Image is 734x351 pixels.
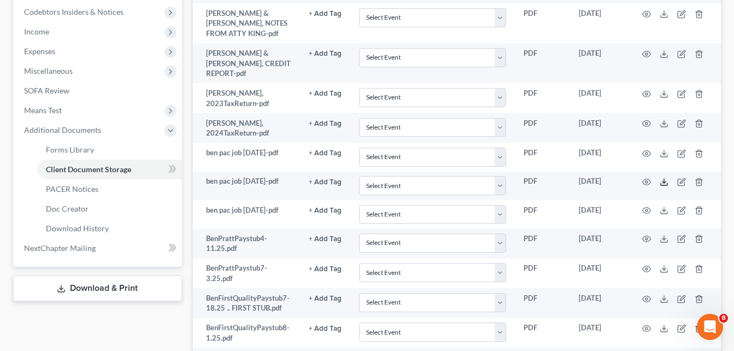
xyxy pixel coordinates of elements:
span: NextChapter Mailing [24,243,96,253]
button: + Add Tag [309,90,342,97]
td: PDF [515,113,570,143]
span: Download History [46,224,109,233]
td: PDF [515,43,570,83]
a: + Add Tag [309,176,342,186]
td: [PERSON_NAME], 2024TaxReturn-pdf [193,113,301,143]
td: PDF [515,318,570,348]
td: BenPrattPaystub4-11.25.pdf [193,229,301,259]
td: PDF [515,229,570,259]
td: [DATE] [570,229,629,259]
span: 8 [719,314,728,323]
a: + Add Tag [309,48,342,58]
td: ben pac job [DATE]-pdf [193,143,301,171]
a: Doc Creator [37,199,182,219]
a: Download & Print [13,276,182,301]
a: + Add Tag [309,148,342,158]
td: PDF [515,172,570,200]
td: PDF [515,83,570,113]
td: [DATE] [570,83,629,113]
iframe: Intercom live chat [697,314,723,340]
a: + Add Tag [309,88,342,98]
a: SOFA Review [15,81,182,101]
button: + Add Tag [309,266,342,273]
span: Codebtors Insiders & Notices [24,7,124,16]
span: Miscellaneous [24,66,73,75]
button: + Add Tag [309,236,342,243]
span: SOFA Review [24,86,69,95]
td: PDF [515,3,570,43]
td: PDF [515,143,570,171]
td: [DATE] [570,143,629,171]
td: BenFirstQualityPaystub7-18.25 .. FIRST STUB.pdf [193,288,301,318]
a: + Add Tag [309,293,342,303]
span: Means Test [24,106,62,115]
span: Forms Library [46,145,94,154]
td: [DATE] [570,288,629,318]
a: + Add Tag [309,323,342,333]
a: PACER Notices [37,179,182,199]
button: + Add Tag [309,325,342,332]
a: + Add Tag [309,263,342,273]
td: [DATE] [570,43,629,83]
button: + Add Tag [309,10,342,17]
td: [PERSON_NAME], 2023TaxReturn-pdf [193,83,301,113]
span: Client Document Storage [46,165,131,174]
span: Doc Creator [46,204,89,213]
span: Expenses [24,46,55,56]
button: + Add Tag [309,150,342,157]
span: PACER Notices [46,184,98,194]
td: [PERSON_NAME] & [PERSON_NAME], NOTES FROM ATTY KING-pdf [193,3,301,43]
button: + Add Tag [309,50,342,57]
button: + Add Tag [309,120,342,127]
a: Forms Library [37,140,182,160]
td: PDF [515,288,570,318]
a: Client Document Storage [37,160,182,179]
td: [DATE] [570,3,629,43]
td: [DATE] [570,259,629,289]
td: [DATE] [570,200,629,229]
a: + Add Tag [309,233,342,244]
td: [PERSON_NAME] & [PERSON_NAME], CREDIT REPORT-pdf [193,43,301,83]
td: [DATE] [570,113,629,143]
span: Additional Documents [24,125,101,134]
td: [DATE] [570,318,629,348]
td: [DATE] [570,172,629,200]
button: + Add Tag [309,207,342,214]
a: + Add Tag [309,118,342,128]
td: PDF [515,259,570,289]
a: + Add Tag [309,205,342,215]
td: PDF [515,200,570,229]
td: BenFirstQualityPaystub8-1.25.pdf [193,318,301,348]
a: NextChapter Mailing [15,238,182,258]
td: ben pac job [DATE]-pdf [193,200,301,229]
button: + Add Tag [309,179,342,186]
td: BenPrattPaystub7-3.25.pdf [193,259,301,289]
button: + Add Tag [309,295,342,302]
a: Download History [37,219,182,238]
td: ben pac job [DATE]-pdf [193,172,301,200]
span: Income [24,27,49,36]
a: + Add Tag [309,8,342,19]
